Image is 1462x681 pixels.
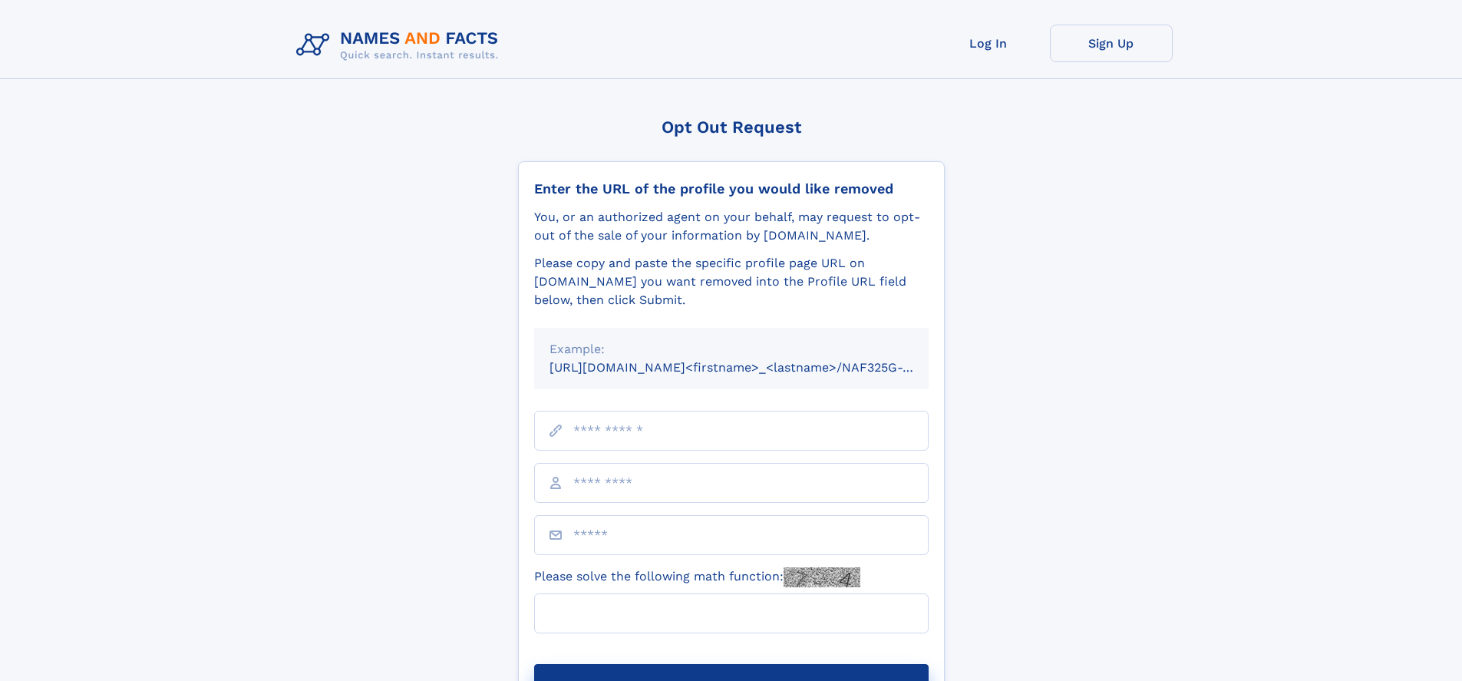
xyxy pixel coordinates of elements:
[534,567,860,587] label: Please solve the following math function:
[534,208,929,245] div: You, or an authorized agent on your behalf, may request to opt-out of the sale of your informatio...
[549,340,913,359] div: Example:
[1050,25,1173,62] a: Sign Up
[927,25,1050,62] a: Log In
[534,254,929,309] div: Please copy and paste the specific profile page URL on [DOMAIN_NAME] you want removed into the Pr...
[290,25,511,66] img: Logo Names and Facts
[549,360,958,375] small: [URL][DOMAIN_NAME]<firstname>_<lastname>/NAF325G-xxxxxxxx
[518,117,945,137] div: Opt Out Request
[534,180,929,197] div: Enter the URL of the profile you would like removed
